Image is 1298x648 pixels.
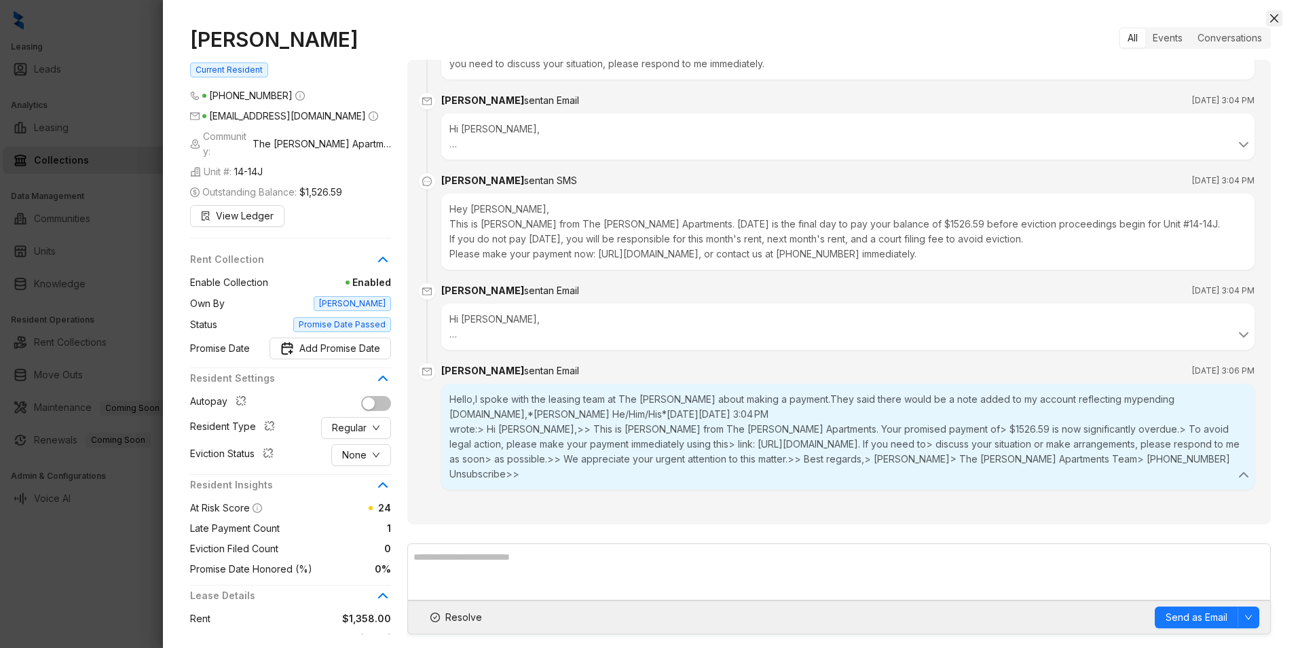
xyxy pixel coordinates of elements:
[190,111,200,121] span: mail
[190,371,375,386] span: Resident Settings
[524,94,579,106] span: sent an Email
[190,478,375,492] span: Resident Insights
[190,91,200,101] span: phone
[270,338,391,359] button: Promise DateAdd Promise Date
[312,562,391,577] span: 0%
[190,166,201,177] img: building-icon
[240,632,391,647] span: [DATE]
[1120,29,1145,48] div: All
[441,93,579,108] div: [PERSON_NAME]
[190,588,391,611] div: Lease Details
[369,111,378,121] span: info-circle
[190,205,284,227] button: View Ledger
[419,283,435,300] span: mail
[449,312,1246,342] div: Hi [PERSON_NAME], This is a final reminder that [DATE] is the last day to pay your outstanding ba...
[449,122,1246,151] div: Hi [PERSON_NAME], This is [PERSON_NAME] from The [PERSON_NAME] Apartments. Your promised payment ...
[430,613,440,622] span: check-circle
[190,562,312,577] span: Promise Date Honored (%)
[295,91,305,101] span: info-circle
[1244,613,1253,622] span: down
[1192,174,1255,187] span: [DATE] 3:04 PM
[190,371,391,394] div: Resident Settings
[513,468,519,480] : >
[441,363,579,378] div: [PERSON_NAME]
[190,62,268,77] span: Current Resident
[419,363,435,380] span: mail
[1192,94,1255,107] span: [DATE] 3:04 PM
[209,90,293,101] span: [PHONE_NUMBER]
[190,139,200,149] img: building-icon
[234,164,263,179] span: 14-14J
[278,541,391,556] span: 0
[372,424,380,432] span: down
[332,420,367,435] span: Regular
[1166,610,1227,625] span: Send as Email
[449,392,1246,482] div: Hello,I spoke with the leasing team at The [PERSON_NAME] about making a payment.They said there w...
[216,209,274,223] span: View Ledger
[190,632,240,647] span: Lease Start
[1155,607,1238,628] button: Send as Email
[1266,10,1282,26] button: Close
[372,451,380,459] span: down
[190,275,268,290] span: Enable Collection
[524,285,579,296] span: sent an Email
[280,521,391,536] span: 1
[419,93,435,109] span: mail
[190,478,391,501] div: Resident Insights
[190,541,278,556] span: Eviction Filed Count
[342,448,367,463] span: None
[378,502,391,514] span: 24
[190,611,210,626] span: Rent
[190,419,280,437] div: Resident Type
[190,185,342,200] span: Outstanding Balance:
[210,611,391,626] span: $1,358.00
[1145,29,1190,48] div: Events
[1190,29,1269,48] div: Conversations
[314,296,391,311] span: [PERSON_NAME]
[1192,364,1255,378] span: [DATE] 3:06 PM
[299,185,342,200] span: $1,526.59
[419,173,435,190] span: message
[321,417,391,439] button: Regulardown
[441,283,579,298] div: [PERSON_NAME]
[190,317,217,332] span: Status
[209,110,366,122] span: [EMAIL_ADDRESS][DOMAIN_NAME]
[293,317,391,332] span: Promise Date Passed
[268,275,391,290] span: Enabled
[253,137,391,151] span: The [PERSON_NAME] Apartments
[190,27,391,52] h1: [PERSON_NAME]
[253,503,262,513] span: info-circle
[201,211,210,221] span: file-search
[445,610,482,625] span: Resolve
[1119,27,1271,49] div: segmented control
[331,444,391,466] button: Nonedown
[190,394,252,412] div: Autopay
[524,365,579,376] span: sent an Email
[190,129,391,159] span: Community:
[1192,284,1255,298] span: [DATE] 3:04 PM
[299,341,380,356] span: Add Promise Date
[190,296,225,311] span: Own By
[190,521,280,536] span: Late Payment Count
[1269,13,1280,24] span: close
[190,164,263,179] span: Unit #:
[441,173,577,188] div: [PERSON_NAME]
[419,607,494,628] button: Resolve
[190,502,250,514] span: At Risk Score
[441,194,1255,270] div: Hey [PERSON_NAME], This is [PERSON_NAME] from The [PERSON_NAME] Apartments. [DATE] is the final d...
[190,252,391,275] div: Rent Collection
[190,187,200,197] span: dollar
[190,341,250,356] span: Promise Date
[449,422,1240,482] div: wrote:> Hi [PERSON_NAME],>> This is [PERSON_NAME] from The [PERSON_NAME] Apartments. Your promise...
[190,446,279,464] div: Eviction Status
[190,588,375,603] span: Lease Details
[190,252,375,267] span: Rent Collection
[280,342,294,355] img: Promise Date
[524,175,577,186] span: sent an SMS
